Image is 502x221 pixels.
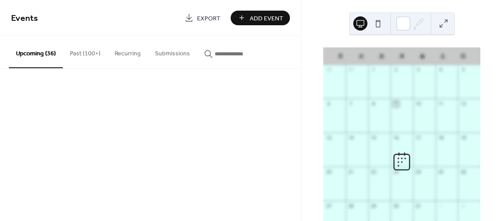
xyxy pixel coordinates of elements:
div: 19 [460,135,467,141]
span: Events [11,10,38,27]
span: Export [197,14,220,23]
div: 31 [415,203,421,209]
button: Past (100+) [63,36,108,67]
div: 24 [415,169,421,175]
div: 12 [460,101,467,107]
div: 30 [348,67,354,73]
div: 17 [415,135,421,141]
div: 20 [326,169,332,175]
button: Recurring [108,36,148,67]
div: 9 [393,101,399,107]
div: 27 [326,203,332,209]
button: Submissions [148,36,197,67]
div: 火 [351,48,371,65]
div: 1 [371,67,377,73]
div: 2 [393,67,399,73]
div: 月 [330,48,351,65]
div: 10 [415,101,421,107]
div: 6 [326,101,332,107]
div: 7 [348,101,354,107]
div: 4 [438,67,444,73]
div: 28 [348,203,354,209]
div: 5 [460,67,467,73]
div: 26 [460,169,467,175]
div: 3 [415,67,421,73]
div: 木 [392,48,412,65]
div: 金 [412,48,432,65]
div: 22 [371,169,377,175]
div: 16 [393,135,399,141]
div: 21 [348,169,354,175]
span: Add Event [250,14,283,23]
div: 日 [453,48,473,65]
div: 29 [371,203,377,209]
div: 18 [438,135,444,141]
div: 水 [371,48,392,65]
a: Export [178,11,227,25]
div: 23 [393,169,399,175]
div: 13 [326,135,332,141]
div: 1 [438,203,444,209]
div: 15 [371,135,377,141]
div: 14 [348,135,354,141]
div: 25 [438,169,444,175]
div: 30 [393,203,399,209]
div: 11 [438,101,444,107]
div: 2 [460,203,467,209]
div: 8 [371,101,377,107]
button: Upcoming (36) [9,36,63,68]
div: 29 [326,67,332,73]
button: Add Event [231,11,290,25]
div: 土 [432,48,453,65]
